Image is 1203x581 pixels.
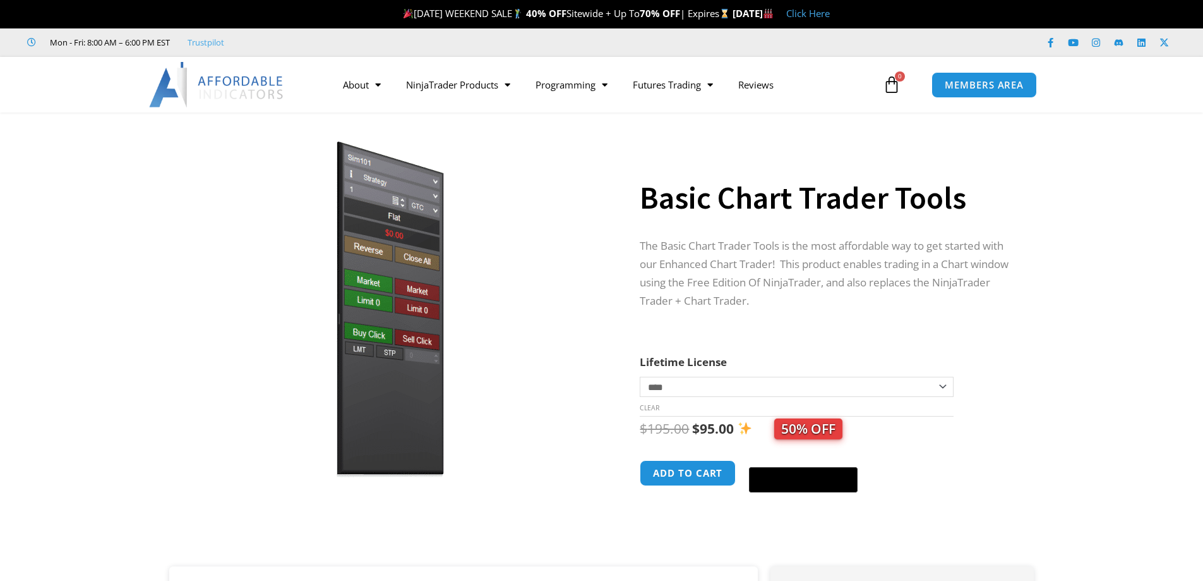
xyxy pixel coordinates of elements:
[945,80,1024,90] span: MEMBERS AREA
[640,420,647,437] span: $
[393,70,523,99] a: NinjaTrader Products
[733,7,774,20] strong: [DATE]
[895,71,905,82] span: 0
[749,467,858,492] button: Buy with GPay
[400,7,732,20] span: [DATE] WEEKEND SALE Sitewide + Up To | Expires
[864,66,919,103] a: 0
[640,176,1008,220] h1: Basic Chart Trader Tools
[720,9,729,18] img: ⌛
[526,7,566,20] strong: 40% OFF
[620,70,726,99] a: Futures Trading
[187,135,593,484] img: BasicTools
[640,420,689,437] bdi: 195.00
[738,422,751,435] img: ✨
[692,420,734,437] bdi: 95.00
[774,419,842,439] span: 50% OFF
[513,9,522,18] img: 🏌️‍♂️
[523,70,620,99] a: Programming
[47,35,170,50] span: Mon - Fri: 8:00 AM – 6:00 PM EST
[640,237,1008,310] p: The Basic Chart Trader Tools is the most affordable way to get started with our Enhanced Chart Tr...
[404,9,413,18] img: 🎉
[786,7,830,20] a: Click Here
[640,460,736,486] button: Add to cart
[640,355,727,369] label: Lifetime License
[692,420,700,437] span: $
[726,70,786,99] a: Reviews
[188,35,224,50] a: Trustpilot
[640,403,659,412] a: Clear options
[746,458,860,460] iframe: Secure express checkout frame
[330,70,880,99] nav: Menu
[640,7,680,20] strong: 70% OFF
[149,62,285,107] img: LogoAI | Affordable Indicators – NinjaTrader
[931,72,1037,98] a: MEMBERS AREA
[763,9,773,18] img: 🏭
[330,70,393,99] a: About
